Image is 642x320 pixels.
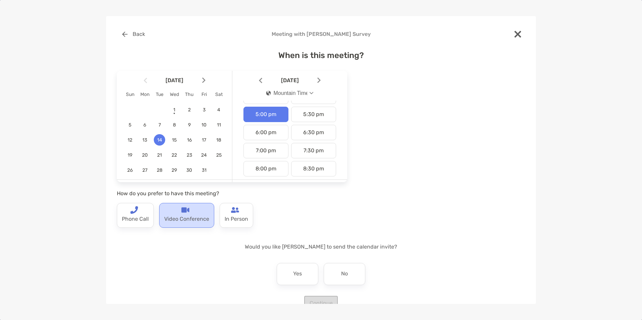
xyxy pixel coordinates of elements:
[197,92,212,97] div: Fri
[154,137,165,143] span: 14
[167,92,182,97] div: Wed
[169,167,180,173] span: 29
[184,152,195,158] span: 23
[243,125,288,140] div: 6:00 pm
[169,107,180,113] span: 1
[225,214,248,225] p: In Person
[117,51,525,60] h4: When is this meeting?
[266,91,271,96] img: icon
[198,107,210,113] span: 3
[122,32,128,37] img: button icon
[154,167,165,173] span: 28
[184,137,195,143] span: 16
[259,77,262,83] img: Arrow icon
[264,77,316,84] span: [DATE]
[154,122,165,128] span: 7
[152,92,167,97] div: Tue
[514,31,521,38] img: close modal
[139,167,150,173] span: 27
[130,206,138,214] img: type-call
[291,107,336,122] div: 5:30 pm
[202,77,205,83] img: Arrow icon
[117,27,150,42] button: Back
[198,122,210,128] span: 10
[123,92,137,97] div: Sun
[310,92,314,94] img: Open dropdown arrow
[169,137,180,143] span: 15
[124,137,136,143] span: 12
[117,243,525,251] p: Would you like [PERSON_NAME] to send the calendar invite?
[266,90,308,96] div: Mountain Time
[137,92,152,97] div: Mon
[243,107,288,122] div: 5:00 pm
[169,152,180,158] span: 22
[169,122,180,128] span: 8
[154,152,165,158] span: 21
[291,161,336,176] div: 8:30 pm
[213,137,225,143] span: 18
[122,214,149,225] p: Phone Call
[184,107,195,113] span: 2
[184,122,195,128] span: 9
[261,86,319,101] button: iconMountain Time
[213,107,225,113] span: 4
[117,31,525,37] h4: Meeting with [PERSON_NAME] Survey
[124,167,136,173] span: 26
[124,122,136,128] span: 5
[243,161,288,176] div: 8:00 pm
[139,152,150,158] span: 20
[139,137,150,143] span: 13
[212,92,226,97] div: Sat
[148,77,201,84] span: [DATE]
[198,167,210,173] span: 31
[184,167,195,173] span: 30
[198,152,210,158] span: 24
[164,214,209,225] p: Video Conference
[181,206,189,214] img: type-call
[291,125,336,140] div: 6:30 pm
[144,77,147,83] img: Arrow icon
[243,143,288,158] div: 7:00 pm
[213,152,225,158] span: 25
[139,122,150,128] span: 6
[231,206,239,214] img: type-call
[317,77,321,83] img: Arrow icon
[117,189,347,198] p: How do you prefer to have this meeting?
[198,137,210,143] span: 17
[293,269,302,279] p: Yes
[341,269,348,279] p: No
[213,122,225,128] span: 11
[291,143,336,158] div: 7:30 pm
[182,92,197,97] div: Thu
[124,152,136,158] span: 19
